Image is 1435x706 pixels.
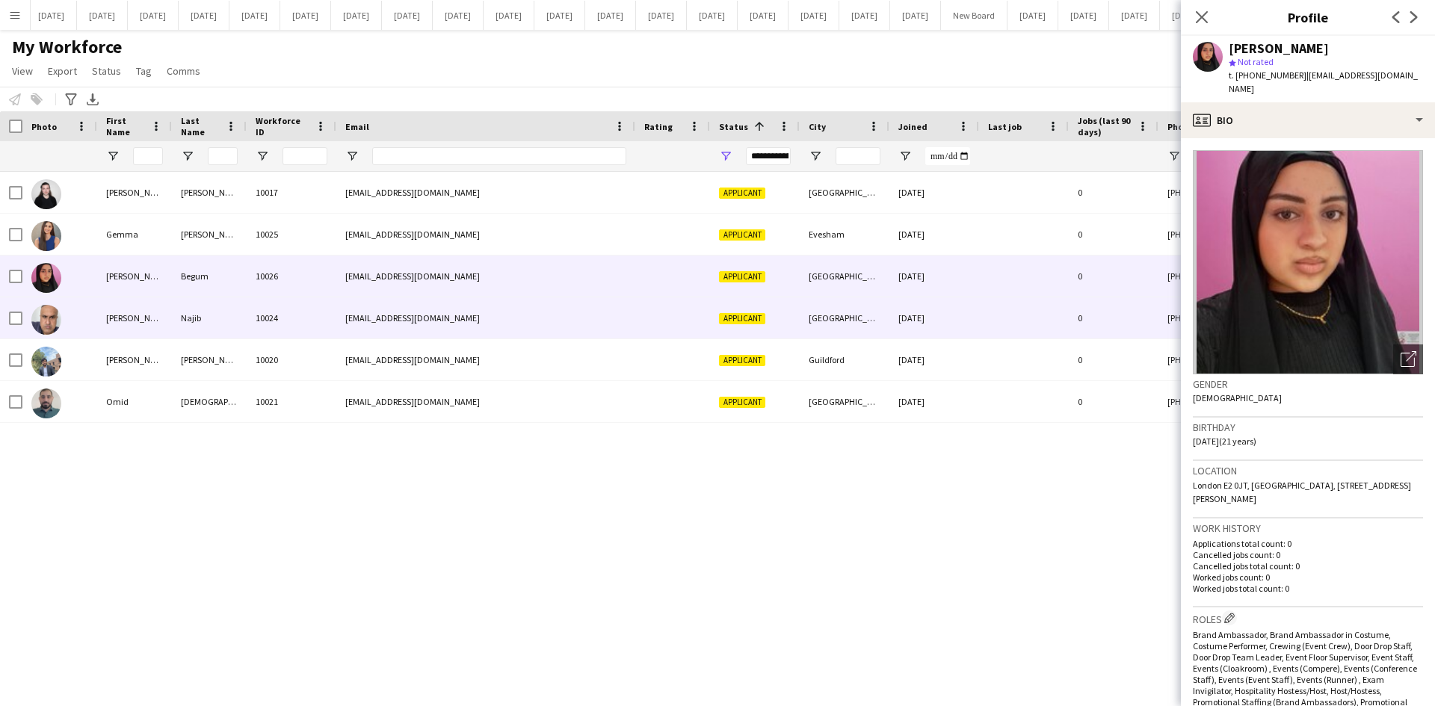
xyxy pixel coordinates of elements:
[1158,297,1350,338] div: [PHONE_NUMBER]
[1167,121,1194,132] span: Phone
[800,339,889,380] div: Guildford
[179,1,229,30] button: [DATE]
[12,64,33,78] span: View
[62,90,80,108] app-action-btn: Advanced filters
[687,1,738,30] button: [DATE]
[1158,214,1350,255] div: [PHONE_NUMBER]
[161,61,206,81] a: Comms
[336,256,635,297] div: [EMAIL_ADDRESS][DOMAIN_NAME]
[1193,572,1423,583] p: Worked jobs count: 0
[283,147,327,165] input: Workforce ID Filter Input
[208,147,238,165] input: Last Name Filter Input
[256,149,269,163] button: Open Filter Menu
[256,115,309,137] span: Workforce ID
[719,271,765,282] span: Applicant
[167,64,200,78] span: Comms
[719,355,765,366] span: Applicant
[97,256,172,297] div: [PERSON_NAME]
[181,115,220,137] span: Last Name
[1238,56,1274,67] span: Not rated
[889,172,979,213] div: [DATE]
[433,1,484,30] button: [DATE]
[247,256,336,297] div: 10026
[77,1,128,30] button: [DATE]
[1229,42,1329,55] div: [PERSON_NAME]
[42,61,83,81] a: Export
[800,214,889,255] div: Evesham
[1158,172,1350,213] div: [PHONE_NUMBER]
[1193,583,1423,594] p: Worked jobs total count: 0
[172,297,247,338] div: Najib
[31,263,61,293] img: Mahima Begum
[1069,172,1158,213] div: 0
[1181,7,1435,27] h3: Profile
[31,179,61,209] img: Deonna Mclaughlin
[484,1,534,30] button: [DATE]
[839,1,890,30] button: [DATE]
[889,297,979,338] div: [DATE]
[97,381,172,422] div: Omid
[247,381,336,422] div: 10021
[1069,256,1158,297] div: 0
[128,1,179,30] button: [DATE]
[809,149,822,163] button: Open Filter Menu
[719,313,765,324] span: Applicant
[172,214,247,255] div: [PERSON_NAME]
[1078,115,1132,137] span: Jobs (last 90 days)
[136,64,152,78] span: Tag
[1193,538,1423,549] p: Applications total count: 0
[1193,610,1423,626] h3: Roles
[1193,464,1423,477] h3: Location
[1193,549,1423,560] p: Cancelled jobs count: 0
[1167,149,1181,163] button: Open Filter Menu
[719,229,765,241] span: Applicant
[800,297,889,338] div: [GEOGRAPHIC_DATA]
[941,1,1007,30] button: New Board
[1193,377,1423,391] h3: Gender
[1160,1,1211,30] button: [DATE]
[585,1,636,30] button: [DATE]
[800,381,889,422] div: [GEOGRAPHIC_DATA]
[890,1,941,30] button: [DATE]
[534,1,585,30] button: [DATE]
[1109,1,1160,30] button: [DATE]
[1229,69,1306,81] span: t. [PHONE_NUMBER]
[644,121,673,132] span: Rating
[106,149,120,163] button: Open Filter Menu
[636,1,687,30] button: [DATE]
[1193,560,1423,572] p: Cancelled jobs total count: 0
[1069,297,1158,338] div: 0
[12,36,122,58] span: My Workforce
[6,61,39,81] a: View
[1193,150,1423,374] img: Crew avatar or photo
[1193,521,1423,535] h3: Work history
[1193,480,1411,504] span: London E2 0JT, [GEOGRAPHIC_DATA], [STREET_ADDRESS][PERSON_NAME]
[809,121,826,132] span: City
[789,1,839,30] button: [DATE]
[336,214,635,255] div: [EMAIL_ADDRESS][DOMAIN_NAME]
[336,297,635,338] div: [EMAIL_ADDRESS][DOMAIN_NAME]
[247,214,336,255] div: 10025
[336,172,635,213] div: [EMAIL_ADDRESS][DOMAIN_NAME]
[836,147,880,165] input: City Filter Input
[1058,1,1109,30] button: [DATE]
[172,339,247,380] div: [PERSON_NAME]
[31,388,61,418] img: Omid Ahmadi
[133,147,163,165] input: First Name Filter Input
[172,381,247,422] div: [DEMOGRAPHIC_DATA]
[1158,256,1350,297] div: [PHONE_NUMBER]
[925,147,970,165] input: Joined Filter Input
[331,1,382,30] button: [DATE]
[719,397,765,408] span: Applicant
[719,149,732,163] button: Open Filter Menu
[1007,1,1058,30] button: [DATE]
[889,339,979,380] div: [DATE]
[1193,436,1256,447] span: [DATE] (21 years)
[181,149,194,163] button: Open Filter Menu
[1069,381,1158,422] div: 0
[97,172,172,213] div: [PERSON_NAME]
[898,121,928,132] span: Joined
[988,121,1022,132] span: Last job
[1193,392,1282,403] span: [DEMOGRAPHIC_DATA]
[247,172,336,213] div: 10017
